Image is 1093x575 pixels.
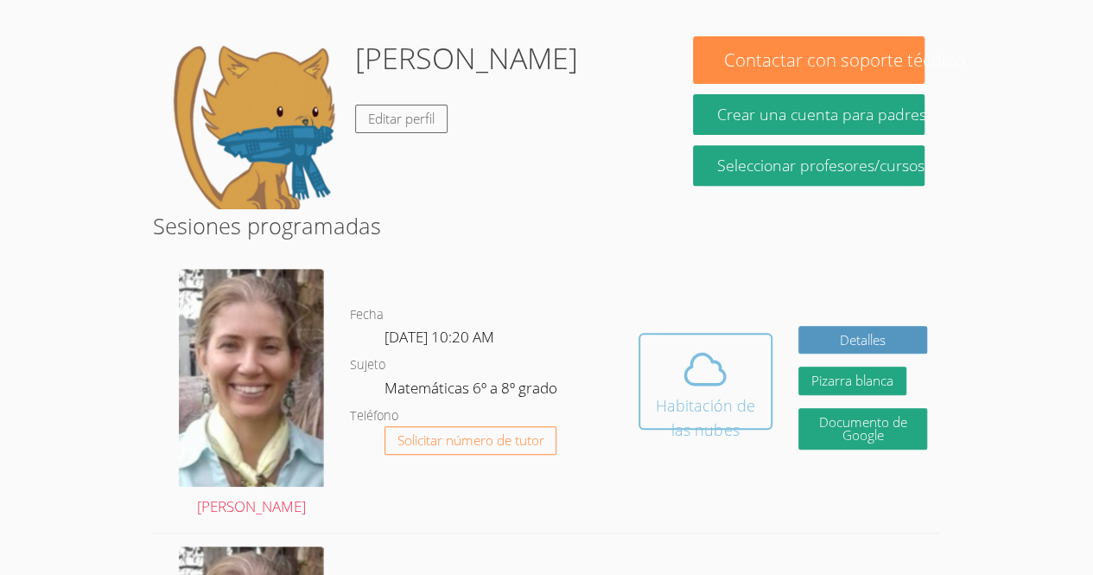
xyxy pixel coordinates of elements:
a: [PERSON_NAME] [179,269,324,519]
a: Editar perfil [355,105,448,133]
img: default.png [168,36,341,209]
font: Matemáticas 6º a 8º grado [384,378,557,398]
button: Habitación de las nubes [639,333,772,430]
font: [PERSON_NAME] [197,496,306,516]
font: Editar perfil [368,110,435,127]
font: Detalles [840,331,886,348]
font: Sesiones programadas [153,211,381,240]
a: Seleccionar profesores/cursos [693,145,924,186]
font: [DATE] 10:20 AM [384,327,494,347]
a: Detalles [798,326,927,355]
font: Sujeto [350,356,385,373]
font: Seleccionar profesores/cursos [717,155,925,176]
button: Crear una cuenta para padres [693,94,924,135]
font: Solicitar número de tutor [397,431,544,449]
img: Screenshot%202024-09-06%20202226%20-%20Cropped.png [179,269,324,487]
font: Habitación de las nubes [656,395,755,440]
font: Pizarra blanca [811,372,893,389]
font: Documento de Google [818,413,906,444]
font: Teléfono [350,407,398,424]
font: Fecha [350,306,384,323]
font: [PERSON_NAME] [355,38,578,78]
button: Pizarra blanca [798,367,906,395]
button: Solicitar número de tutor [384,426,557,455]
font: Contactar con soporte técnico [724,48,965,72]
button: Contactar con soporte técnico [693,36,924,84]
font: Crear una cuenta para padres [717,104,926,125]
